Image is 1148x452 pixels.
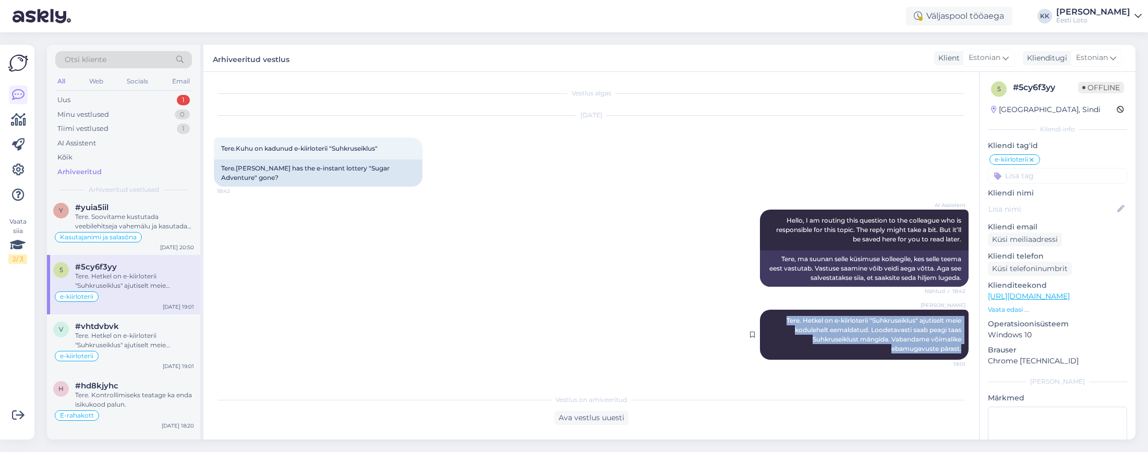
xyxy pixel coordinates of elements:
span: 5 [59,266,63,274]
div: Klient [934,53,960,64]
div: Minu vestlused [57,109,109,120]
div: AI Assistent [57,138,96,149]
div: [DATE] 19:01 [163,362,194,370]
div: Tiimi vestlused [57,124,108,134]
span: Estonian [1076,52,1108,64]
div: Tere, ma suunan selle küsimuse kolleegile, kes selle teema eest vastutab. Vastuse saamine võib ve... [760,250,969,287]
div: Eesti Loto [1056,16,1130,25]
span: e-kiirloterii [995,156,1028,163]
div: Tere. Soovitame kustutada veebilehitseja vahemälu ja kasutada võimaluse korral erinevaid veebileh... [75,212,194,231]
div: Email [170,75,192,88]
a: [URL][DOMAIN_NAME] [988,291,1070,301]
p: Vaata edasi ... [988,305,1127,314]
p: Windows 10 [988,329,1127,340]
p: Kliendi tag'id [988,140,1127,151]
span: Hello, I am routing this question to the colleague who is responsible for this topic. The reply m... [776,216,963,243]
input: Lisa nimi [988,203,1115,215]
div: Kliendi info [988,125,1127,134]
p: Kliendi nimi [988,188,1127,199]
div: [DATE] 20:50 [160,243,194,251]
div: [GEOGRAPHIC_DATA], Sindi [991,104,1101,115]
span: #yuia5iil [75,203,108,212]
span: v [59,325,63,333]
p: Kliendi telefon [988,251,1127,262]
div: Uus [57,95,70,105]
input: Lisa tag [988,168,1127,184]
span: Tere.Kuhu on kadunud e-kiirloterii "Suhkruseiklus" [221,144,378,152]
div: [DATE] [214,111,969,120]
span: Arhiveeritud vestlused [89,185,159,194]
p: Märkmed [988,393,1127,404]
div: Kõik [57,152,72,163]
div: Web [87,75,105,88]
p: Operatsioonisüsteem [988,319,1127,329]
div: Tere. Hetkel on e-kiirloterii "Suhkruseiklus" ajutiselt meie kodulehelt eemaldatud. Loodetavasti ... [75,272,194,290]
div: [DATE] 18:20 [162,422,194,430]
label: Arhiveeritud vestlus [213,51,289,65]
div: Tere. Hetkel on e-kiirloterii "Suhkruseiklus" ajutiselt meie kodulehelt eemaldatud. Loodetavasti ... [75,331,194,350]
p: Brauser [988,345,1127,356]
span: 19:01 [926,360,965,368]
span: y [59,206,63,214]
span: Kasutajanimi ja salasõna [60,234,137,240]
span: 5 [997,85,1001,93]
div: KK [1037,9,1052,23]
a: [PERSON_NAME]Eesti Loto [1056,8,1142,25]
p: Klienditeekond [988,280,1127,291]
div: Küsi telefoninumbrit [988,262,1072,276]
div: Arhiveeritud [57,167,102,177]
div: Klienditugi [1023,53,1067,64]
img: Askly Logo [8,53,28,73]
div: 0 [175,109,190,120]
span: h [58,385,64,393]
div: # 5cy6f3yy [1013,81,1078,94]
span: Vestlus on arhiveeritud [555,395,627,405]
div: 1 [177,95,190,105]
span: 18:42 [217,187,256,195]
div: Socials [125,75,150,88]
span: e-kiirloterii [60,294,93,300]
div: Tere.[PERSON_NAME] has the e-instant lottery "Sugar Adventure" gone? [214,160,422,187]
div: 2 / 3 [8,254,27,264]
span: Otsi kliente [65,54,106,65]
p: Chrome [TECHNICAL_ID] [988,356,1127,367]
div: [PERSON_NAME] [1056,8,1130,16]
div: Vestlus algas [214,89,969,98]
span: Tere. Hetkel on e-kiirloterii "Suhkruseiklus" ajutiselt meie kodulehelt eemaldatud. Loodetavasti ... [787,316,963,352]
span: AI Assistent [926,201,965,209]
div: All [55,75,67,88]
div: Väljaspool tööaega [905,7,1012,26]
div: [DATE] 19:01 [163,303,194,311]
div: Vaata siia [8,217,27,264]
div: Tere. Kontrollimiseks teatage ka enda isikukood palun. [75,390,194,409]
span: [PERSON_NAME] [921,301,965,309]
div: [PERSON_NAME] [988,377,1127,386]
span: Offline [1078,82,1124,93]
span: Nähtud ✓ 18:42 [925,287,965,295]
div: Ava vestlus uuesti [554,411,629,425]
span: e-kiirloterii [60,353,93,359]
p: Kliendi email [988,222,1127,233]
span: #5cy6f3yy [75,262,117,272]
div: 1 [177,124,190,134]
span: #hd8kjyhc [75,381,118,390]
div: Küsi meiliaadressi [988,233,1062,247]
span: E-rahakott [60,412,94,419]
span: Estonian [969,52,1000,64]
span: #vhtdvbvk [75,322,119,331]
